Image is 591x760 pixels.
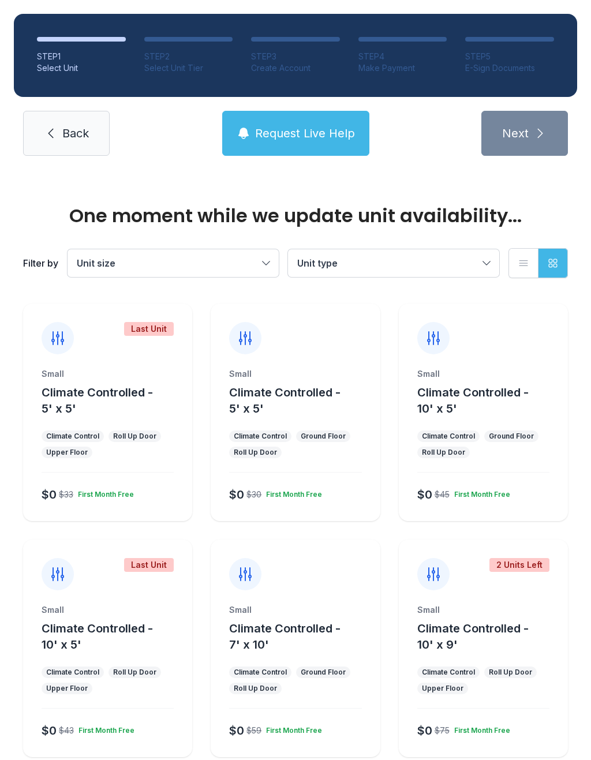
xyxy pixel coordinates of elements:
[251,51,340,62] div: STEP 3
[417,384,563,417] button: Climate Controlled - 10' x 5'
[255,125,355,141] span: Request Live Help
[422,684,463,693] div: Upper Floor
[465,62,554,74] div: E-Sign Documents
[417,722,432,739] div: $0
[417,620,563,653] button: Climate Controlled - 10' x 9'
[246,725,261,736] div: $59
[234,668,287,677] div: Climate Control
[62,125,89,141] span: Back
[301,432,346,441] div: Ground Floor
[23,207,568,225] div: One moment while we update unit availability...
[417,486,432,503] div: $0
[358,62,447,74] div: Make Payment
[422,448,465,457] div: Roll Up Door
[46,668,99,677] div: Climate Control
[113,668,156,677] div: Roll Up Door
[37,51,126,62] div: STEP 1
[229,622,341,652] span: Climate Controlled - 7' x 10'
[229,368,361,380] div: Small
[113,432,156,441] div: Roll Up Door
[465,51,554,62] div: STEP 5
[46,448,88,457] div: Upper Floor
[68,249,279,277] button: Unit size
[77,257,115,269] span: Unit size
[435,489,450,500] div: $45
[144,51,233,62] div: STEP 2
[435,725,450,736] div: $75
[124,322,174,336] div: Last Unit
[144,62,233,74] div: Select Unit Tier
[422,668,475,677] div: Climate Control
[422,432,475,441] div: Climate Control
[234,448,277,457] div: Roll Up Door
[301,668,346,677] div: Ground Floor
[46,684,88,693] div: Upper Floor
[23,256,58,270] div: Filter by
[297,257,338,269] span: Unit type
[502,125,529,141] span: Next
[358,51,447,62] div: STEP 4
[229,384,375,417] button: Climate Controlled - 5' x 5'
[59,489,73,500] div: $33
[450,721,510,735] div: First Month Free
[42,622,153,652] span: Climate Controlled - 10' x 5'
[42,722,57,739] div: $0
[288,249,499,277] button: Unit type
[234,432,287,441] div: Climate Control
[417,622,529,652] span: Climate Controlled - 10' x 9'
[229,385,341,415] span: Climate Controlled - 5' x 5'
[229,722,244,739] div: $0
[229,604,361,616] div: Small
[42,368,174,380] div: Small
[46,432,99,441] div: Climate Control
[229,620,375,653] button: Climate Controlled - 7' x 10'
[124,558,174,572] div: Last Unit
[42,604,174,616] div: Small
[42,486,57,503] div: $0
[450,485,510,499] div: First Month Free
[234,684,277,693] div: Roll Up Door
[229,486,244,503] div: $0
[73,485,134,499] div: First Month Free
[74,721,134,735] div: First Month Free
[246,489,261,500] div: $30
[489,668,532,677] div: Roll Up Door
[417,604,549,616] div: Small
[417,385,529,415] span: Climate Controlled - 10' x 5'
[37,62,126,74] div: Select Unit
[42,620,188,653] button: Climate Controlled - 10' x 5'
[42,384,188,417] button: Climate Controlled - 5' x 5'
[489,558,549,572] div: 2 Units Left
[261,721,322,735] div: First Month Free
[489,432,534,441] div: Ground Floor
[59,725,74,736] div: $43
[261,485,322,499] div: First Month Free
[417,368,549,380] div: Small
[42,385,153,415] span: Climate Controlled - 5' x 5'
[251,62,340,74] div: Create Account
